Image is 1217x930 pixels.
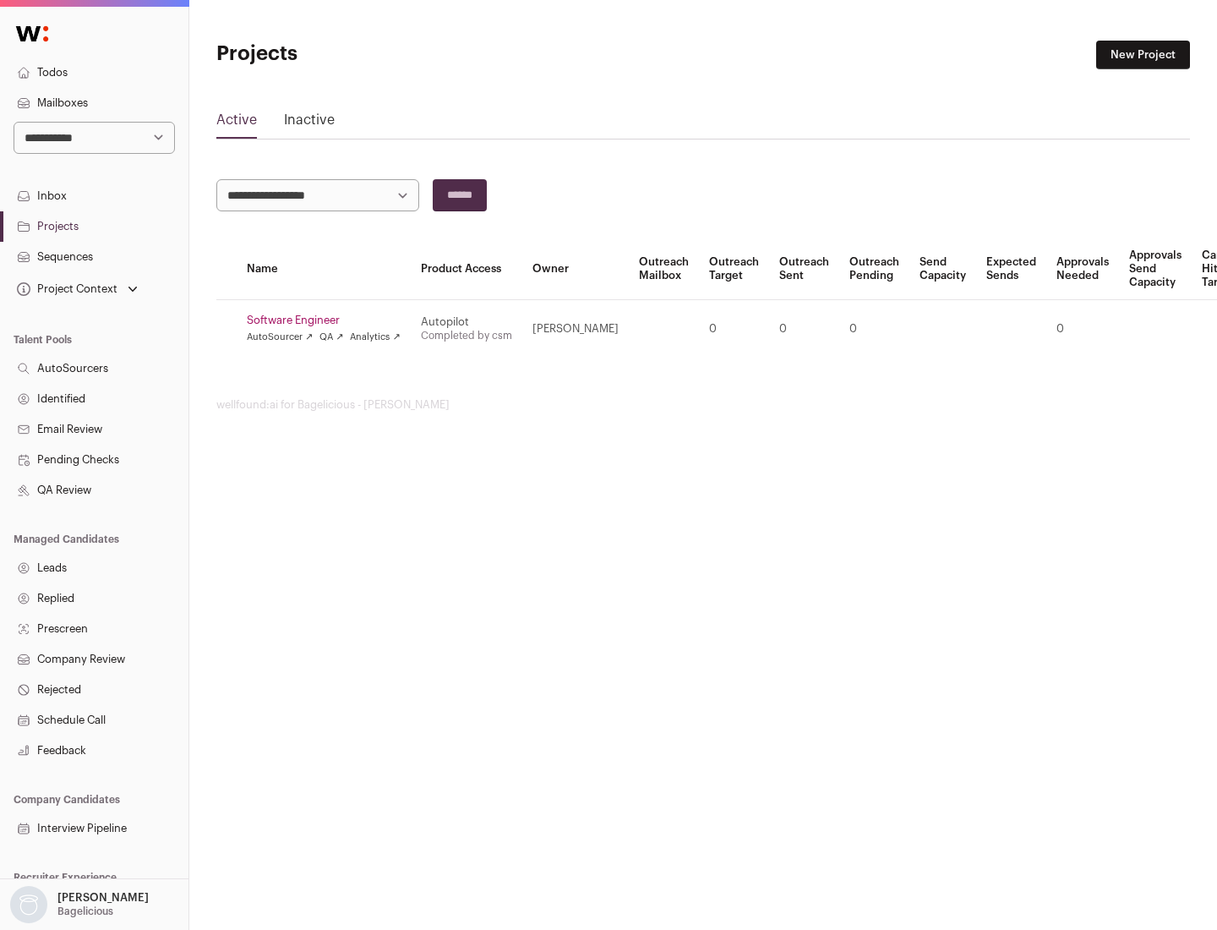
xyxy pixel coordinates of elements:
[247,331,313,344] a: AutoSourcer ↗
[1119,238,1192,300] th: Approvals Send Capacity
[216,41,541,68] h1: Projects
[7,17,57,51] img: Wellfound
[421,331,512,341] a: Completed by csm
[411,238,522,300] th: Product Access
[769,300,839,358] td: 0
[1046,238,1119,300] th: Approvals Needed
[522,300,629,358] td: [PERSON_NAME]
[909,238,976,300] th: Send Capacity
[57,891,149,905] p: [PERSON_NAME]
[350,331,400,344] a: Analytics ↗
[14,277,141,301] button: Open dropdown
[976,238,1046,300] th: Expected Sends
[629,238,699,300] th: Outreach Mailbox
[57,905,113,918] p: Bagelicious
[14,282,117,296] div: Project Context
[216,398,1190,412] footer: wellfound:ai for Bagelicious - [PERSON_NAME]
[699,300,769,358] td: 0
[237,238,411,300] th: Name
[1046,300,1119,358] td: 0
[247,314,401,327] a: Software Engineer
[699,238,769,300] th: Outreach Target
[1096,41,1190,69] a: New Project
[421,315,512,329] div: Autopilot
[216,110,257,137] a: Active
[10,886,47,923] img: nopic.png
[284,110,335,137] a: Inactive
[839,300,909,358] td: 0
[319,331,343,344] a: QA ↗
[839,238,909,300] th: Outreach Pending
[769,238,839,300] th: Outreach Sent
[522,238,629,300] th: Owner
[7,886,152,923] button: Open dropdown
